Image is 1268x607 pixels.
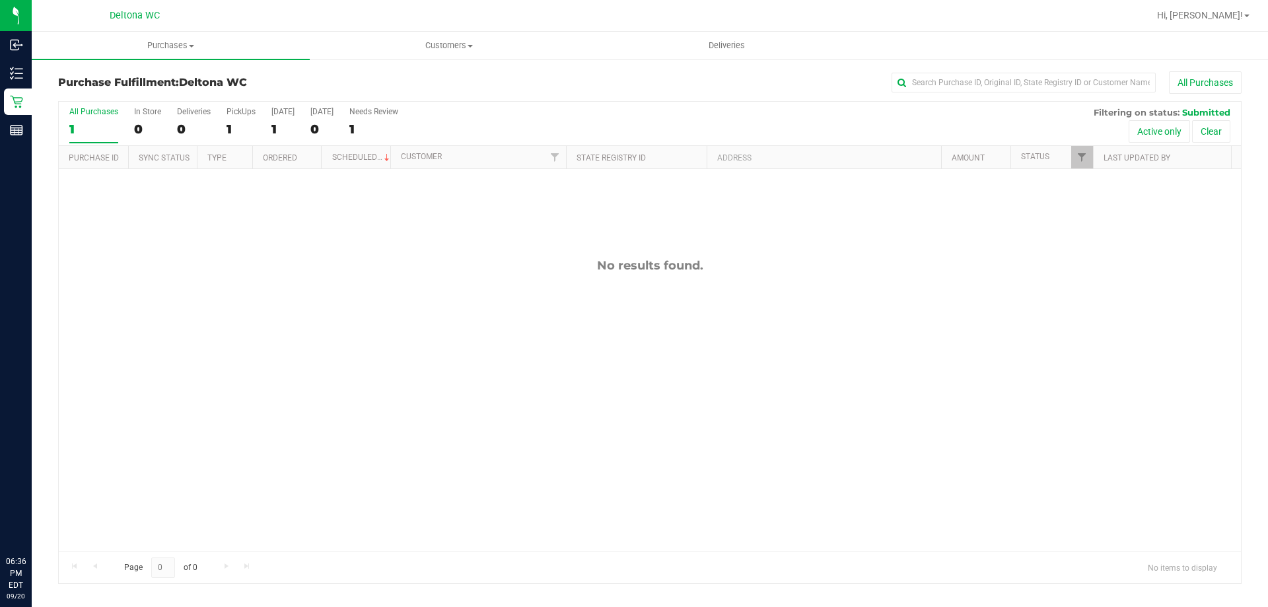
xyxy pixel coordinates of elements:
div: Deliveries [177,107,211,116]
a: Purchase ID [69,153,119,162]
div: [DATE] [310,107,334,116]
inline-svg: Retail [10,95,23,108]
div: 1 [349,122,398,137]
inline-svg: Reports [10,124,23,137]
a: Purchases [32,32,310,59]
a: Type [207,153,227,162]
span: Customers [310,40,587,52]
p: 06:36 PM EDT [6,555,26,591]
div: 1 [271,122,295,137]
a: Scheduled [332,153,392,162]
button: Clear [1192,120,1230,143]
div: No results found. [59,258,1241,273]
span: Deltona WC [179,76,247,89]
span: Submitted [1182,107,1230,118]
a: Last Updated By [1104,153,1170,162]
div: 1 [69,122,118,137]
div: [DATE] [271,107,295,116]
div: PickUps [227,107,256,116]
p: 09/20 [6,591,26,601]
a: Sync Status [139,153,190,162]
div: 1 [227,122,256,137]
span: Hi, [PERSON_NAME]! [1157,10,1243,20]
span: Deltona WC [110,10,160,21]
div: In Store [134,107,161,116]
button: All Purchases [1169,71,1242,94]
span: Purchases [32,40,310,52]
div: 0 [134,122,161,137]
a: Customer [401,152,442,161]
a: Deliveries [588,32,866,59]
a: Amount [952,153,985,162]
a: Ordered [263,153,297,162]
a: Status [1021,152,1049,161]
a: Filter [1071,146,1093,168]
div: 0 [310,122,334,137]
button: Active only [1129,120,1190,143]
h3: Purchase Fulfillment: [58,77,452,89]
inline-svg: Inbound [10,38,23,52]
inline-svg: Inventory [10,67,23,80]
a: State Registry ID [577,153,646,162]
th: Address [707,146,941,169]
span: Deliveries [691,40,763,52]
input: Search Purchase ID, Original ID, State Registry ID or Customer Name... [892,73,1156,92]
div: All Purchases [69,107,118,116]
div: Needs Review [349,107,398,116]
div: 0 [177,122,211,137]
a: Customers [310,32,588,59]
span: No items to display [1137,557,1228,577]
span: Filtering on status: [1094,107,1180,118]
span: Page of 0 [113,557,208,578]
a: Filter [544,146,566,168]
